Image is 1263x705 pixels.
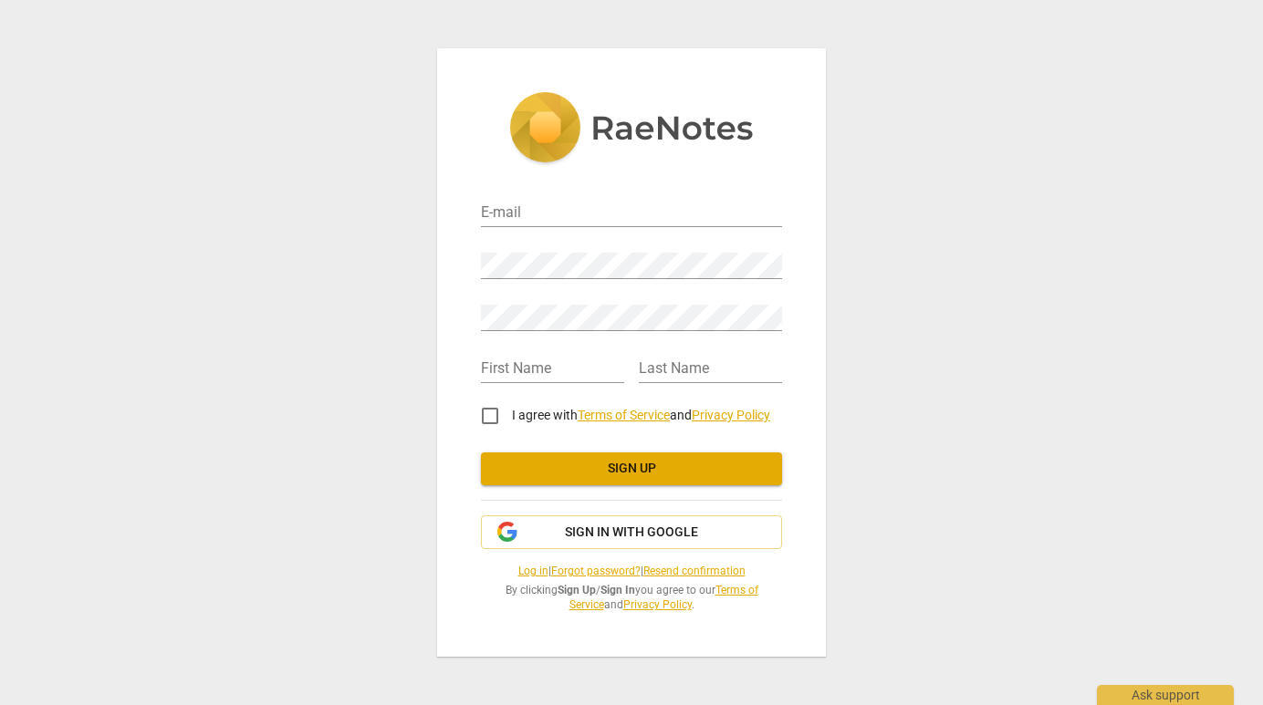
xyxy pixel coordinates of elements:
a: Privacy Policy [623,598,692,611]
b: Sign In [600,584,635,596]
span: Sign up [496,460,767,478]
button: Sign in with Google [481,515,782,550]
span: | | [481,564,782,579]
a: Terms of Service [578,408,670,422]
span: I agree with and [512,408,770,422]
span: Sign in with Google [565,524,698,542]
div: Ask support [1097,685,1234,705]
a: Terms of Service [569,584,758,612]
img: 5ac2273c67554f335776073100b6d88f.svg [509,92,754,167]
button: Sign up [481,452,782,485]
a: Privacy Policy [692,408,770,422]
b: Sign Up [558,584,596,596]
a: Resend confirmation [643,565,746,577]
span: By clicking / you agree to our and . [481,583,782,613]
a: Log in [518,565,548,577]
a: Forgot password? [551,565,641,577]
